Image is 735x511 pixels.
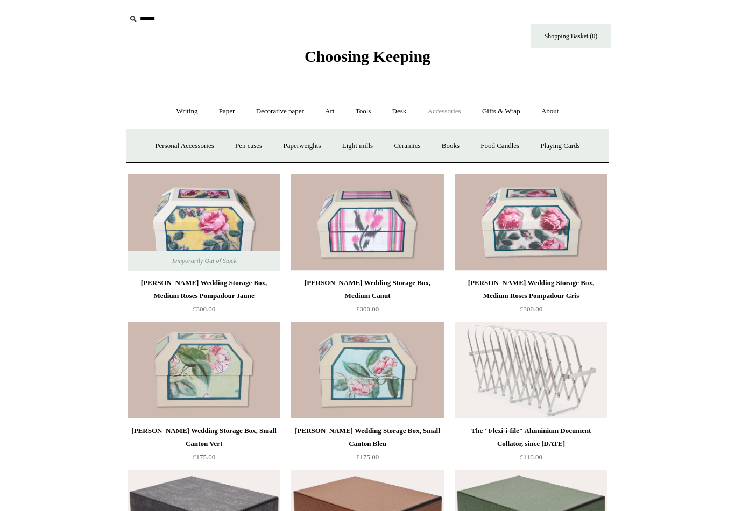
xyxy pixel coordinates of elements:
[455,174,607,271] img: Antoinette Poisson Wedding Storage Box, Medium Roses Pompadour Gris
[384,132,430,160] a: Ceramics
[128,174,280,271] img: Antoinette Poisson Wedding Storage Box, Medium Roses Pompadour Jaune
[455,322,607,418] img: The "Flexi-i-file" Aluminium Document Collator, since 1941
[471,132,529,160] a: Food Candles
[246,97,314,126] a: Decorative paper
[193,453,215,461] span: £175.00
[333,132,383,160] a: Light mills
[294,424,441,450] div: [PERSON_NAME] Wedding Storage Box, Small Canton Bleu
[225,132,272,160] a: Pen cases
[291,174,444,271] a: Antoinette Poisson Wedding Storage Box, Medium Canut Antoinette Poisson Wedding Storage Box, Medi...
[209,97,245,126] a: Paper
[130,276,278,302] div: [PERSON_NAME] Wedding Storage Box, Medium Roses Pompadour Jaune
[160,251,247,271] span: Temporarily Out of Stock
[356,305,379,313] span: £300.00
[291,322,444,418] img: Antoinette Poisson Wedding Storage Box, Small Canton Bleu
[291,322,444,418] a: Antoinette Poisson Wedding Storage Box, Small Canton Bleu Antoinette Poisson Wedding Storage Box,...
[457,424,605,450] div: The "Flexi-i-file" Aluminium Document Collator, since [DATE]
[356,453,379,461] span: £175.00
[128,322,280,418] img: Antoinette Poisson Wedding Storage Box, Small Canton Vert
[346,97,381,126] a: Tools
[455,276,607,321] a: [PERSON_NAME] Wedding Storage Box, Medium Roses Pompadour Gris £300.00
[130,424,278,450] div: [PERSON_NAME] Wedding Storage Box, Small Canton Vert
[455,322,607,418] a: The "Flexi-i-file" Aluminium Document Collator, since 1941 The "Flexi-i-file" Aluminium Document ...
[294,276,441,302] div: [PERSON_NAME] Wedding Storage Box, Medium Canut
[305,47,430,65] span: Choosing Keeping
[457,276,605,302] div: [PERSON_NAME] Wedding Storage Box, Medium Roses Pompadour Gris
[472,97,530,126] a: Gifts & Wrap
[432,132,469,160] a: Books
[145,132,223,160] a: Personal Accessories
[128,174,280,271] a: Antoinette Poisson Wedding Storage Box, Medium Roses Pompadour Jaune Antoinette Poisson Wedding S...
[383,97,416,126] a: Desk
[520,305,542,313] span: £300.00
[455,174,607,271] a: Antoinette Poisson Wedding Storage Box, Medium Roses Pompadour Gris Antoinette Poisson Wedding St...
[531,132,589,160] a: Playing Cards
[531,24,611,48] a: Shopping Basket (0)
[128,424,280,469] a: [PERSON_NAME] Wedding Storage Box, Small Canton Vert £175.00
[167,97,208,126] a: Writing
[128,276,280,321] a: [PERSON_NAME] Wedding Storage Box, Medium Roses Pompadour Jaune £300.00
[455,424,607,469] a: The "Flexi-i-file" Aluminium Document Collator, since [DATE] £110.00
[128,322,280,418] a: Antoinette Poisson Wedding Storage Box, Small Canton Vert Antoinette Poisson Wedding Storage Box,...
[273,132,330,160] a: Paperweights
[291,174,444,271] img: Antoinette Poisson Wedding Storage Box, Medium Canut
[291,276,444,321] a: [PERSON_NAME] Wedding Storage Box, Medium Canut £300.00
[315,97,344,126] a: Art
[418,97,471,126] a: Accessories
[520,453,542,461] span: £110.00
[305,56,430,63] a: Choosing Keeping
[193,305,215,313] span: £300.00
[291,424,444,469] a: [PERSON_NAME] Wedding Storage Box, Small Canton Bleu £175.00
[532,97,569,126] a: About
